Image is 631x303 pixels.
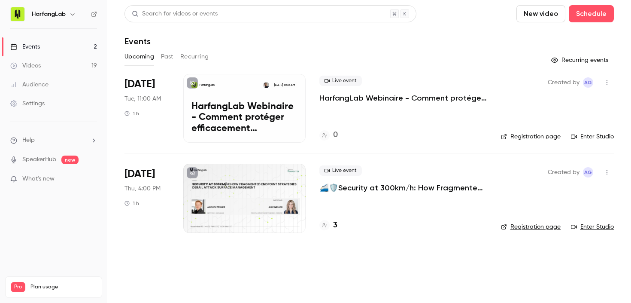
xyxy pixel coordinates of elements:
div: Settings [10,99,45,108]
div: Oct 21 Tue, 11:00 AM (Europe/Paris) [124,74,170,143]
span: Created by [548,77,579,88]
span: AG [584,167,592,178]
iframe: Noticeable Trigger [87,175,97,183]
p: HarfangLab Webinaire - Comment protéger efficacement l’enseignement supérieur contre les cyberatt... [191,101,297,135]
button: New video [516,5,565,22]
span: Thu, 4:00 PM [124,184,161,193]
span: Plan usage [30,284,97,291]
a: HarfangLab Webinaire - Comment protéger efficacement l’enseignement supérieur contre les cyberatt... [319,93,487,103]
button: Upcoming [124,50,154,64]
button: Past [161,50,173,64]
span: Alexandre Gestat [583,77,593,88]
img: Florian Le Roux [263,82,269,88]
a: 0 [319,129,338,141]
div: Nov 13 Thu, 4:00 PM (Europe/Paris) [124,164,170,233]
span: Live event [319,76,362,86]
div: Events [10,43,40,51]
span: Created by [548,167,579,178]
span: [DATE] [124,167,155,181]
img: HarfangLab [11,7,24,21]
a: 🚄🛡️Security at 300km/h: How Fragmented Endpoint Strategies Derail Attack Surface Management ? [319,183,487,193]
div: Videos [10,61,41,70]
span: Pro [11,282,25,292]
a: Registration page [501,223,561,231]
div: 1 h [124,110,139,117]
button: Recurring [180,50,209,64]
div: Search for videos or events [132,9,218,18]
h4: 0 [333,129,338,141]
button: Schedule [569,5,614,22]
span: Live event [319,165,362,176]
h6: HarfangLab [32,10,66,18]
span: Tue, 11:00 AM [124,95,161,103]
span: AG [584,77,592,88]
h4: 3 [333,220,337,231]
span: What's new [22,174,55,184]
span: Help [22,136,35,145]
div: Audience [10,80,49,89]
a: HarfangLab Webinaire - Comment protéger efficacement l’enseignement supérieur contre les cyberatt... [183,74,306,143]
p: HarfangLab [200,83,215,87]
a: Enter Studio [571,132,614,141]
span: Alexandre Gestat [583,167,593,178]
span: new [61,156,79,164]
span: [DATE] 11:00 AM [271,82,297,88]
a: Enter Studio [571,223,614,231]
a: SpeakerHub [22,155,56,164]
span: [DATE] [124,77,155,91]
button: Recurring events [547,53,614,67]
a: 3 [319,220,337,231]
h1: Events [124,36,151,46]
a: Registration page [501,132,561,141]
li: help-dropdown-opener [10,136,97,145]
div: 1 h [124,200,139,207]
